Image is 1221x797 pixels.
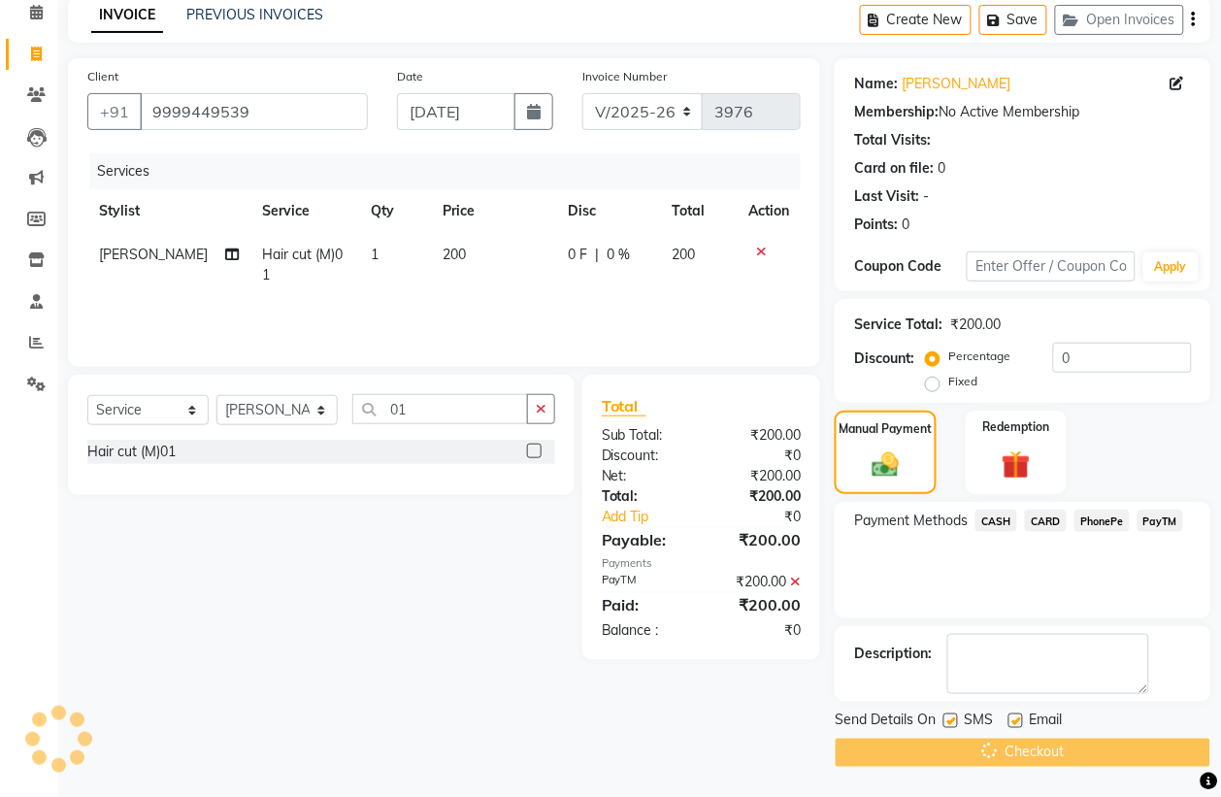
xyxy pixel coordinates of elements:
[397,68,423,85] label: Date
[702,593,816,616] div: ₹200.00
[602,396,646,416] span: Total
[864,449,907,481] img: _cash.svg
[854,644,932,664] div: Description:
[854,256,967,277] div: Coupon Code
[186,6,323,23] a: PREVIOUS INVOICES
[87,442,176,462] div: Hair cut (M)01
[587,486,702,507] div: Total:
[737,189,801,233] th: Action
[587,528,702,551] div: Payable:
[964,710,993,734] span: SMS
[923,186,929,207] div: -
[982,418,1049,436] label: Redemption
[840,420,933,438] label: Manual Payment
[854,349,914,369] div: Discount:
[371,246,379,263] span: 1
[948,348,1010,365] label: Percentage
[854,74,898,94] div: Name:
[1143,252,1199,282] button: Apply
[1138,510,1184,532] span: PayTM
[950,315,1001,335] div: ₹200.00
[262,246,343,283] span: Hair cut (M)01
[660,189,737,233] th: Total
[87,68,118,85] label: Client
[1029,710,1062,734] span: Email
[568,245,587,265] span: 0 F
[902,74,1010,94] a: [PERSON_NAME]
[672,246,695,263] span: 200
[860,5,972,35] button: Create New
[702,446,816,466] div: ₹0
[359,189,431,233] th: Qty
[587,572,702,592] div: PayTM
[587,507,720,527] a: Add Tip
[87,189,250,233] th: Stylist
[902,215,909,235] div: 0
[431,189,556,233] th: Price
[595,245,599,265] span: |
[702,466,816,486] div: ₹200.00
[587,593,702,616] div: Paid:
[975,510,1017,532] span: CASH
[854,102,1192,122] div: No Active Membership
[587,620,702,641] div: Balance :
[702,486,816,507] div: ₹200.00
[967,251,1136,282] input: Enter Offer / Coupon Code
[938,158,945,179] div: 0
[854,158,934,179] div: Card on file:
[702,572,816,592] div: ₹200.00
[99,246,208,263] span: [PERSON_NAME]
[87,93,142,130] button: +91
[702,528,816,551] div: ₹200.00
[979,5,1047,35] button: Save
[1055,5,1184,35] button: Open Invoices
[587,446,702,466] div: Discount:
[602,555,801,572] div: Payments
[1074,510,1130,532] span: PhonePe
[250,189,359,233] th: Service
[352,394,528,424] input: Search or Scan
[720,507,815,527] div: ₹0
[1025,510,1067,532] span: CARD
[702,620,816,641] div: ₹0
[854,215,898,235] div: Points:
[89,153,815,189] div: Services
[140,93,368,130] input: Search by Name/Mobile/Email/Code
[702,425,816,446] div: ₹200.00
[587,425,702,446] div: Sub Total:
[587,466,702,486] div: Net:
[556,189,660,233] th: Disc
[854,511,968,531] span: Payment Methods
[607,245,630,265] span: 0 %
[854,130,931,150] div: Total Visits:
[854,315,942,335] div: Service Total:
[835,710,936,734] span: Send Details On
[948,373,977,390] label: Fixed
[993,448,1039,483] img: _gift.svg
[443,246,466,263] span: 200
[854,102,939,122] div: Membership:
[582,68,667,85] label: Invoice Number
[854,186,919,207] div: Last Visit:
